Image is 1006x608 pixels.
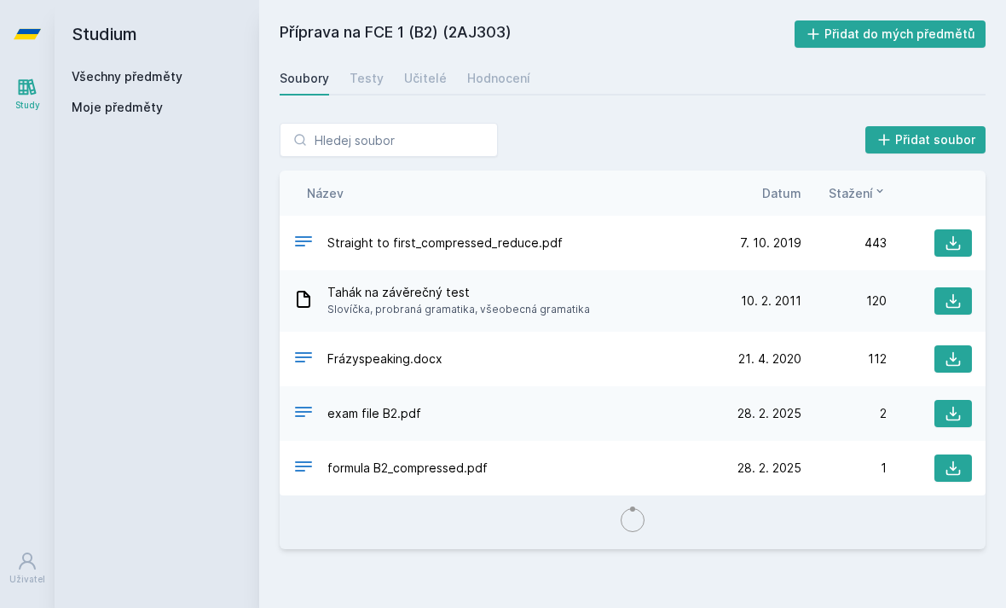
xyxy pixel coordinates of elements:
[72,99,163,116] span: Moje předměty
[467,70,530,87] div: Hodnocení
[737,460,801,477] span: 28. 2. 2025
[327,235,563,252] span: Straight to first_compressed_reduce.pdf
[280,123,498,157] input: Hledej soubor
[795,20,986,48] button: Přidat do mých předmětů
[307,184,344,202] button: Název
[327,350,442,368] span: Frázyspeaking.docx
[404,70,447,87] div: Učitelé
[801,350,887,368] div: 112
[9,573,45,586] div: Uživatel
[762,184,801,202] button: Datum
[801,292,887,310] div: 120
[293,456,314,481] div: PDF
[15,99,40,112] div: Study
[293,347,314,372] div: DOCX
[350,61,384,96] a: Testy
[327,405,421,422] span: exam file B2.pdf
[740,235,801,252] span: 7. 10. 2019
[801,460,887,477] div: 1
[293,231,314,256] div: PDF
[280,61,329,96] a: Soubory
[737,405,801,422] span: 28. 2. 2025
[865,126,986,153] button: Přidat soubor
[293,402,314,426] div: PDF
[741,292,801,310] span: 10. 2. 2011
[280,70,329,87] div: Soubory
[404,61,447,96] a: Učitelé
[72,69,182,84] a: Všechny předměty
[280,20,795,48] h2: Příprava na FCE 1 (B2) (2AJ303)
[327,284,590,301] span: Tahák na závěrečný test
[327,460,488,477] span: formula B2_compressed.pdf
[738,350,801,368] span: 21. 4. 2020
[801,235,887,252] div: 443
[3,542,51,594] a: Uživatel
[3,68,51,120] a: Study
[829,184,887,202] button: Stažení
[801,405,887,422] div: 2
[350,70,384,87] div: Testy
[467,61,530,96] a: Hodnocení
[829,184,873,202] span: Stažení
[327,301,590,318] span: Slovíčka, probraná gramatika, všeobecná gramatika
